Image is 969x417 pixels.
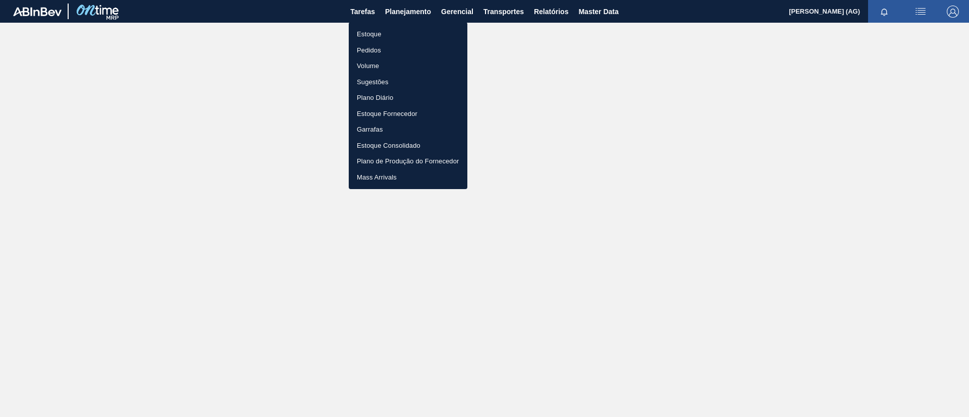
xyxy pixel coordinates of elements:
[349,90,467,106] a: Plano Diário
[349,26,467,42] a: Estoque
[349,169,467,186] a: Mass Arrivals
[349,153,467,169] a: Plano de Produção do Fornecedor
[349,106,467,122] a: Estoque Fornecedor
[349,122,467,138] a: Garrafas
[349,138,467,154] a: Estoque Consolidado
[349,58,467,74] a: Volume
[349,42,467,58] a: Pedidos
[349,74,467,90] a: Sugestões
